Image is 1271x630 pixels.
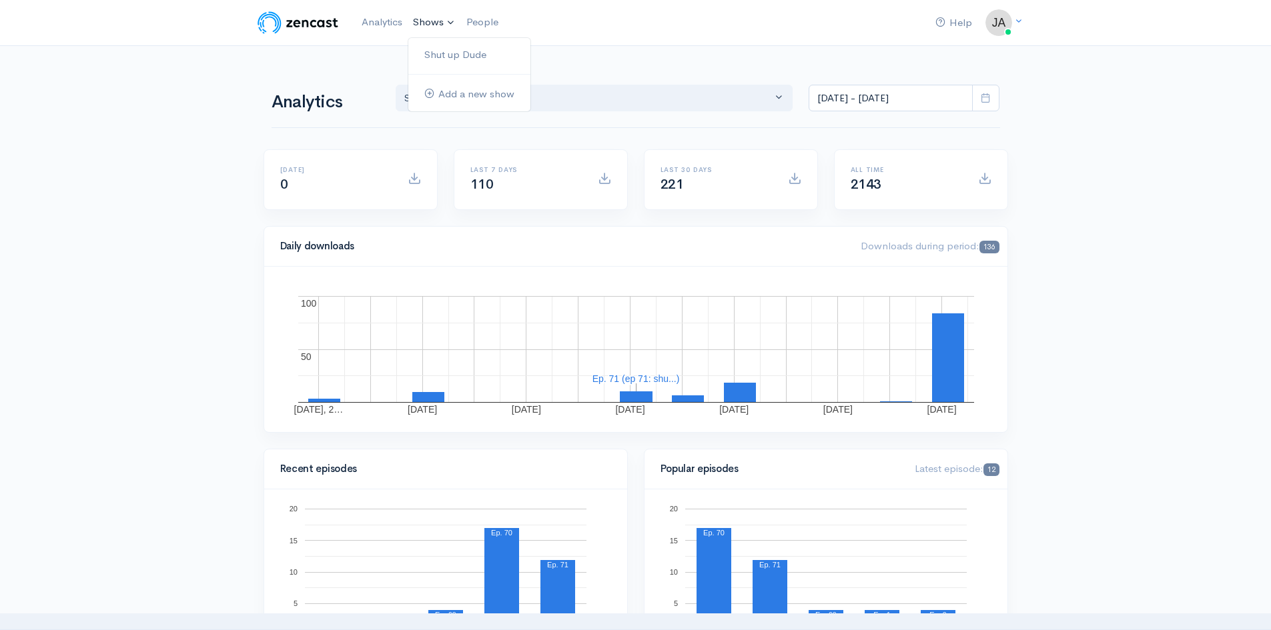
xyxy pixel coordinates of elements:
text: Ep. 71 (ep 71: shu...) [592,373,679,384]
text: [DATE] [511,404,540,415]
span: Downloads during period: [861,239,999,252]
text: 10 [289,568,297,576]
span: 221 [661,176,684,193]
span: 110 [470,176,494,193]
text: Ep. 69 [435,611,456,619]
text: 20 [289,505,297,513]
img: ... [985,9,1012,36]
a: People [461,8,504,37]
div: Shut up Dude [404,91,773,106]
text: Ep. 71 [759,561,781,569]
h4: Popular episodes [661,463,899,475]
img: ZenCast Logo [256,9,340,36]
text: 5 [673,599,677,607]
text: 5 [293,599,297,607]
button: Shut up Dude [396,85,793,112]
h6: Last 7 days [470,166,582,173]
text: Ep. 9 [929,611,947,619]
span: 136 [979,241,999,253]
text: 50 [301,351,312,362]
h6: All time [851,166,962,173]
text: Ep. 1 [873,611,891,619]
text: Ep. 71 [547,561,568,569]
a: Shut up Dude [408,43,530,67]
text: [DATE] [927,404,956,415]
text: 100 [301,298,317,309]
text: [DATE] [408,404,437,415]
text: Ep. 69 [815,611,837,619]
span: 0 [280,176,288,193]
svg: A chart. [280,283,991,416]
a: Add a new show [408,83,530,106]
text: Ep. 70 [491,529,512,537]
h4: Recent episodes [280,463,603,475]
ul: Shows [408,37,531,112]
text: Ep. 70 [703,529,725,537]
text: 20 [669,505,677,513]
text: [DATE] [719,404,749,415]
h6: Last 30 days [661,166,772,173]
text: [DATE] [823,404,852,415]
h4: Daily downloads [280,241,845,252]
span: Latest episode: [915,462,999,475]
span: 2143 [851,176,881,193]
text: 10 [669,568,677,576]
text: 15 [669,536,677,544]
text: [DATE] [615,404,645,415]
input: analytics date range selector [809,85,973,112]
a: Shows [408,8,461,37]
text: 15 [289,536,297,544]
span: 12 [983,463,999,476]
h1: Analytics [272,93,380,112]
h6: [DATE] [280,166,392,173]
a: Help [930,9,977,37]
a: Analytics [356,8,408,37]
text: [DATE], 2… [294,404,343,415]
